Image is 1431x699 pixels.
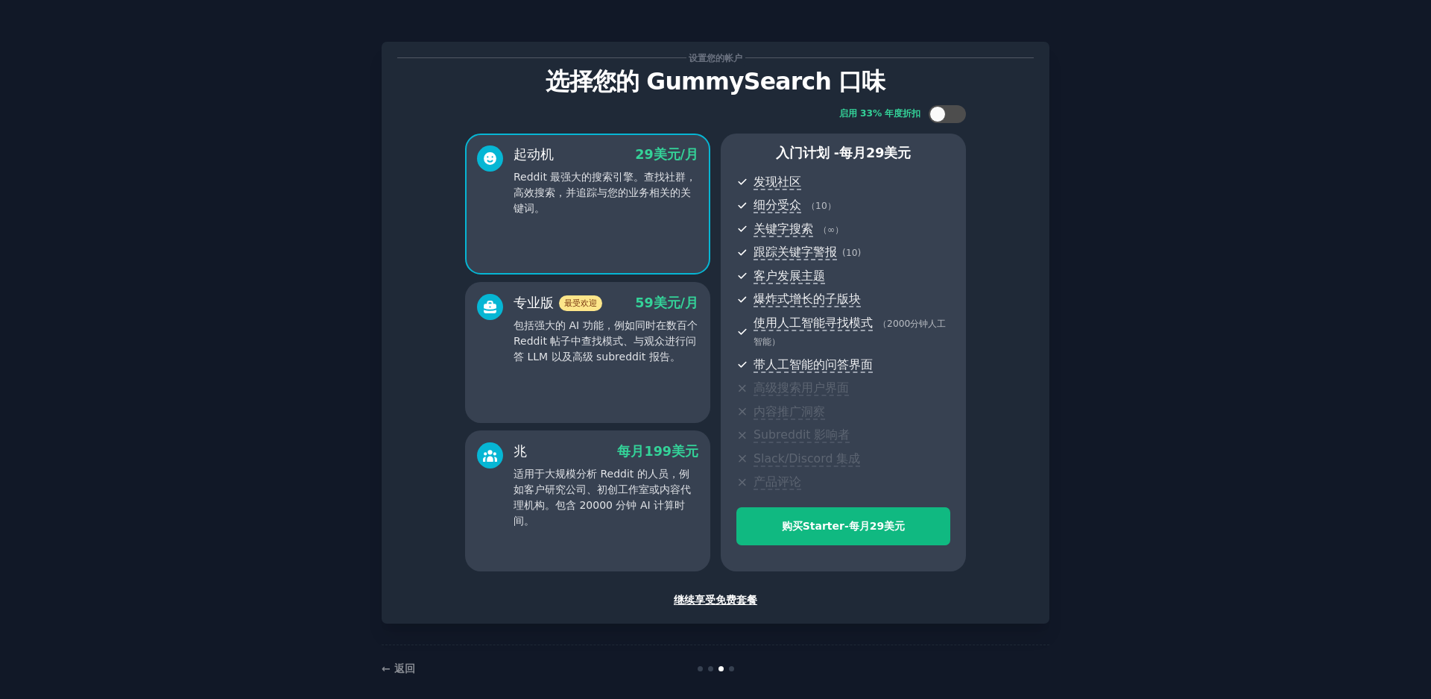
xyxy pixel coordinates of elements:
[654,147,680,162] font: 美元
[546,68,885,95] font: 选择您的 GummySearch 口味
[776,145,803,160] font: 入门
[736,507,950,545] button: 购买Starter-每月29美元
[827,201,836,211] font: ）
[514,147,554,162] font: 起动机
[839,145,866,160] font: 每月
[564,298,597,307] font: 最受欢迎
[842,248,846,258] font: (
[754,198,801,212] font: 细分受众
[382,662,415,674] a: ← 返回
[857,248,861,258] font: )
[514,444,527,459] font: 兆
[835,225,844,235] font: ）
[771,336,780,347] font: ）
[818,225,827,235] font: （
[672,444,698,459] font: 美元
[839,108,921,119] font: 启用 33% 年度折扣
[689,53,742,63] font: 设置您的帐户
[514,319,698,363] font: 包括强大的 AI 功能，例如同时在数百个 Reddit 帖子中查找模式、与观众进行问答 LLM 以及高级 subreddit 报告。
[782,520,803,532] font: 购买
[754,474,801,489] font: 产品评论
[680,295,698,310] font: /月
[754,451,860,466] font: Slack/Discord 集成
[754,380,849,395] font: 高级搜索用户界面
[849,520,870,532] font: 每月
[806,201,815,211] font: （
[846,248,858,258] font: 10
[754,222,813,236] font: 关键字搜索
[844,520,849,532] font: -
[617,444,644,459] font: 每月
[754,427,850,442] font: Subreddit 影响者
[514,171,696,214] font: Reddit 最强大的搜索引擎。查找社群，高效搜索，并追踪与您的业务相关的关键词。
[803,145,839,160] font: 计划 -
[680,147,698,162] font: /月
[635,147,653,162] font: 29
[754,292,861,306] font: 爆炸式增长的子版块
[514,295,554,310] font: 专业版
[754,245,837,259] font: 跟踪关键字警报
[754,316,873,330] font: 使用人工智能寻找模式
[754,175,801,189] font: 发现社区
[866,145,884,160] font: 29
[870,520,905,532] font: 29美元
[754,269,825,283] font: 客户发展主题
[827,225,835,235] font: ∞
[878,319,887,329] font: （
[644,444,672,459] font: 199
[654,295,680,310] font: 美元
[803,520,844,532] font: Starter
[514,468,691,527] font: 适用于大规模分析 Reddit 的人员，例如客户研究公司、初创工作室或内容代理机构。包含 20000 分钟 AI 计算时间。
[815,201,827,211] font: 10
[674,594,757,606] font: 继续享受免费套餐
[754,404,825,419] font: 内容推广洞察
[754,357,873,372] font: 带人工智能的问答界面
[884,145,911,160] font: 美元
[635,295,653,310] font: 59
